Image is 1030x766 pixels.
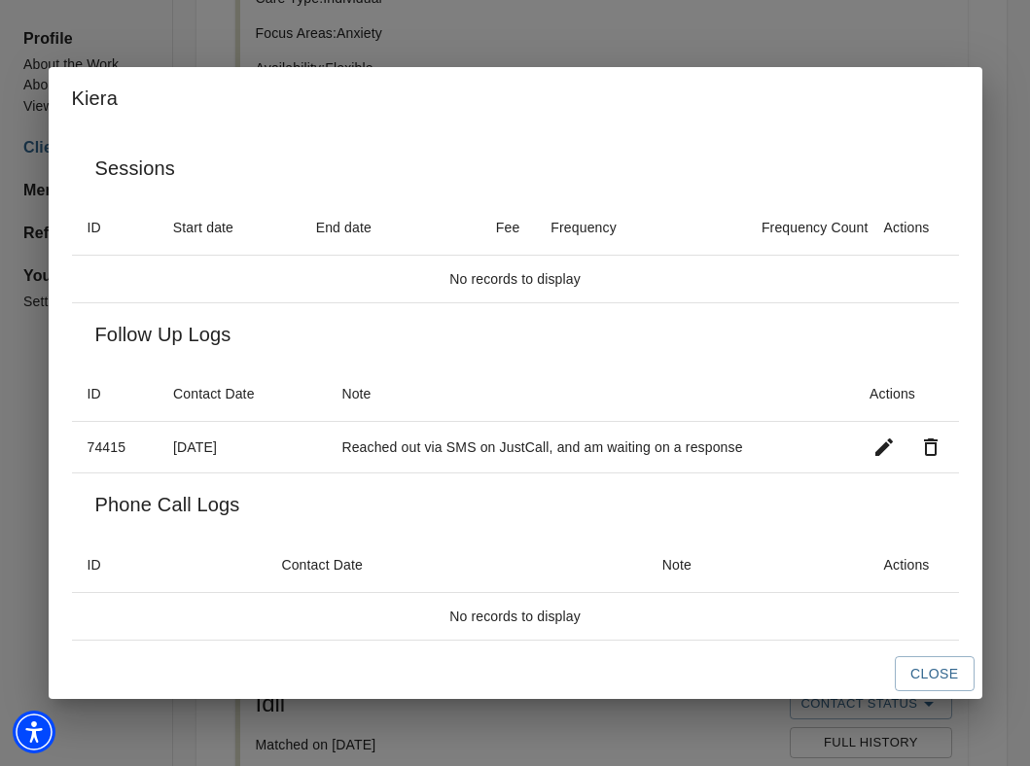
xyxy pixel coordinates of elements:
h6: Follow Up Logs [95,319,231,350]
div: Frequency Count [762,216,869,239]
button: Delete [907,424,954,470]
h2: Kiera [72,83,959,114]
span: Contact Date [281,553,388,576]
h6: Sessions [95,153,175,184]
span: Note [662,553,717,576]
td: [DATE] [158,422,326,473]
div: ID [88,216,101,239]
div: Note [341,382,371,405]
span: ID [88,553,126,576]
button: Edit [861,424,907,470]
span: Start date [173,216,259,239]
span: ID [88,382,126,405]
div: Frequency [551,216,617,239]
span: Note [341,382,396,405]
h6: Phone Call Logs [95,489,240,520]
div: ID [88,553,101,576]
span: ID [88,216,126,239]
span: End date [316,216,397,239]
span: Close [910,662,958,686]
td: No records to display [72,592,959,640]
div: Contact Date [173,382,255,405]
span: Frequency [551,216,642,239]
div: Accessibility Menu [13,711,55,753]
div: Note [662,553,692,576]
td: Reached out via SMS on JustCall, and am waiting on a response [326,422,855,473]
span: Contact Date [173,382,280,405]
td: 74415 [72,422,159,473]
span: Fee [471,216,520,239]
div: ID [88,382,101,405]
div: Contact Date [281,553,363,576]
td: No records to display [72,256,959,303]
span: Frequency Count [736,216,869,239]
div: Start date [173,216,233,239]
div: Fee [496,216,520,239]
div: End date [316,216,372,239]
button: Close [895,656,974,692]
